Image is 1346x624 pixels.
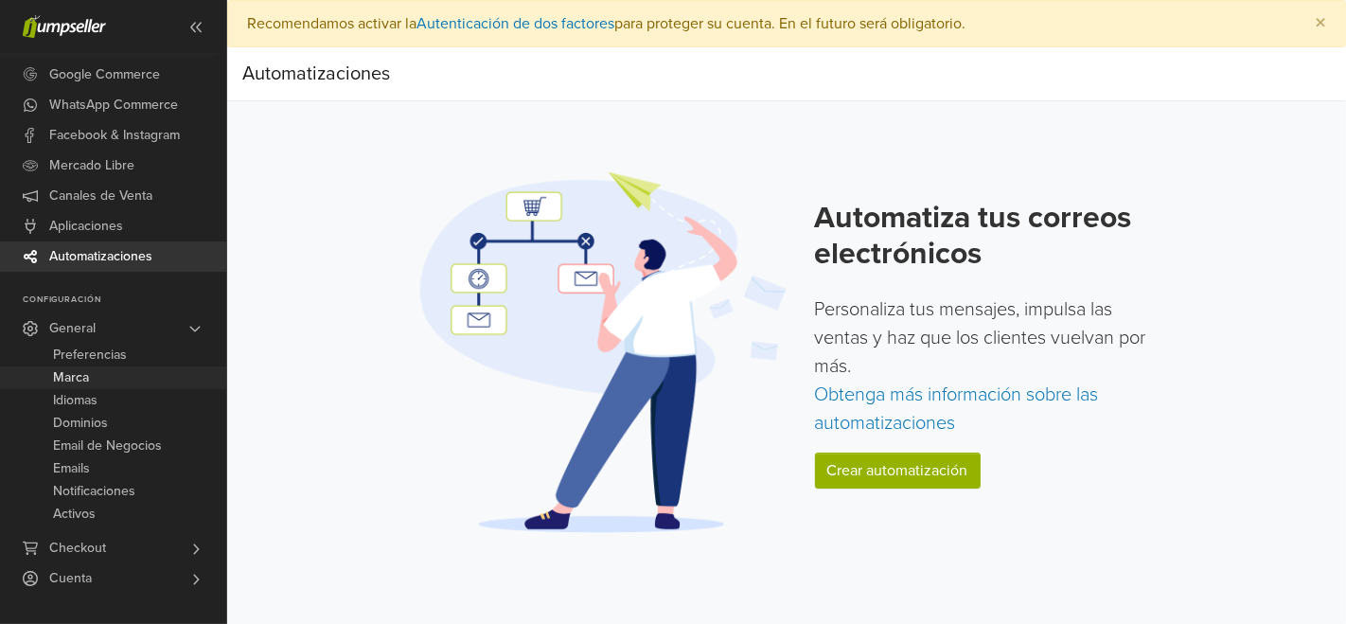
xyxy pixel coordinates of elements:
[815,453,981,489] a: Crear automatización
[49,181,152,211] span: Canales de Venta
[49,151,134,181] span: Mercado Libre
[49,563,92,594] span: Cuenta
[53,503,96,526] span: Activos
[815,200,1160,273] h2: Automatiza tus correos electrónicos
[416,14,614,33] a: Autenticación de dos factores
[49,533,106,563] span: Checkout
[815,383,1099,435] a: Obtenga más información sobre las automatizaciones
[815,295,1160,437] p: Personaliza tus mensajes, impulsa las ventas y haz que los clientes vuelvan por más.
[49,313,96,344] span: General
[53,412,108,435] span: Dominios
[49,120,180,151] span: Facebook & Instagram
[49,60,160,90] span: Google Commerce
[53,457,90,480] span: Emails
[49,211,123,241] span: Aplicaciones
[1296,1,1345,46] button: Close
[53,480,135,503] span: Notificaciones
[53,366,89,389] span: Marca
[53,344,127,366] span: Preferencias
[53,435,162,457] span: Email de Negocios
[414,169,792,534] img: Automation
[49,241,152,272] span: Automatizaciones
[49,90,178,120] span: WhatsApp Commerce
[53,389,97,412] span: Idiomas
[242,55,390,93] div: Automatizaciones
[23,294,226,306] p: Configuración
[1315,9,1326,37] span: ×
